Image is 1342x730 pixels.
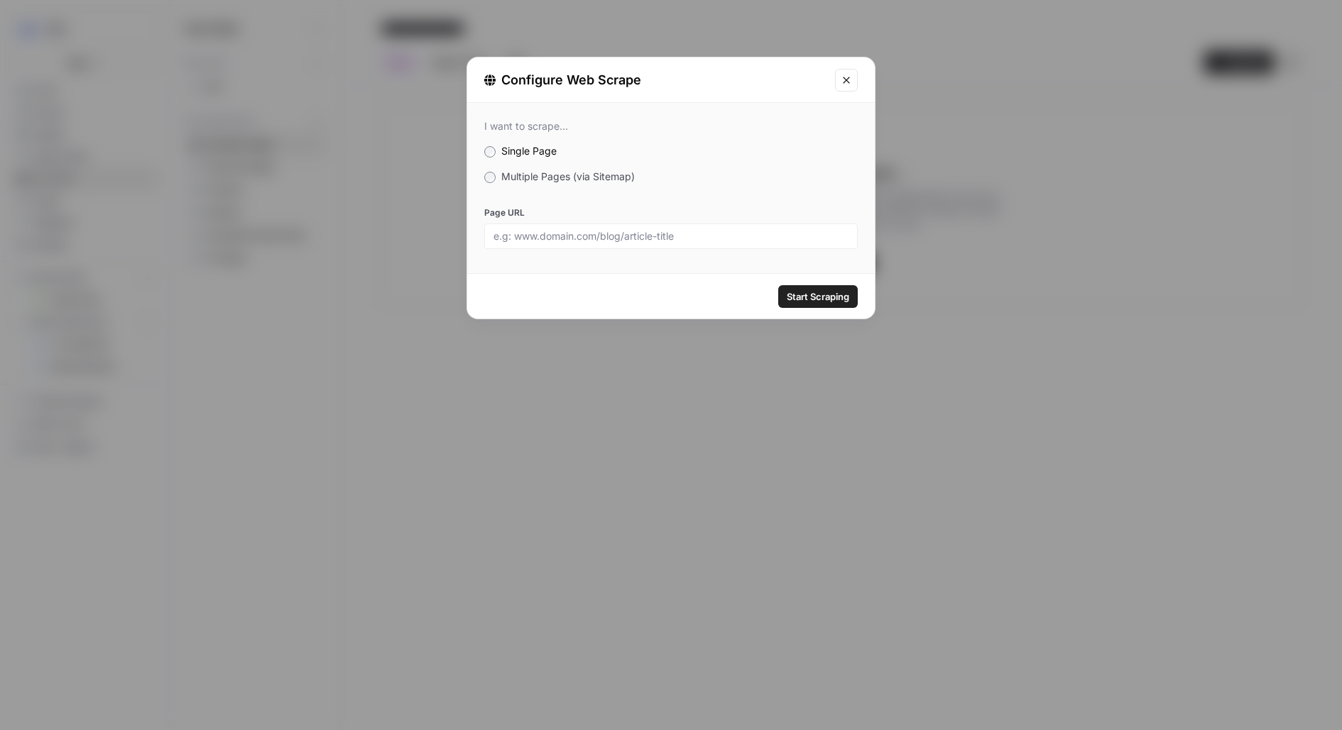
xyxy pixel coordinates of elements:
[787,289,849,304] span: Start Scraping
[501,145,557,157] span: Single Page
[484,120,858,133] div: I want to scrape...
[493,230,849,243] input: e.g: www.domain.com/blog/article-title
[484,172,496,183] input: Multiple Pages (via Sitemap)
[778,285,858,308] button: Start Scraping
[501,170,635,182] span: Multiple Pages (via Sitemap)
[835,69,858,92] button: Close modal
[484,146,496,157] input: Single Page
[484,70,827,90] div: Configure Web Scrape
[484,206,858,219] label: Page URL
